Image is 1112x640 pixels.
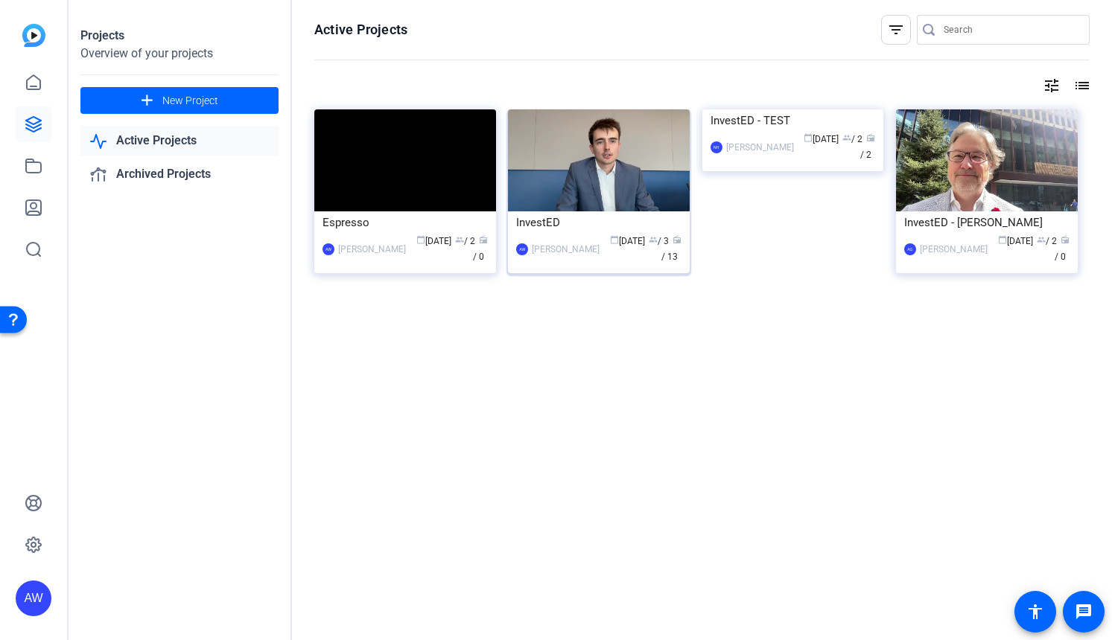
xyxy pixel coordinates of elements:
[516,211,682,234] div: InvestED
[338,242,406,257] div: [PERSON_NAME]
[887,21,905,39] mat-icon: filter_list
[860,134,875,160] span: / 2
[80,27,279,45] div: Projects
[673,235,682,244] span: radio
[1055,236,1070,262] span: / 0
[944,21,1078,39] input: Search
[80,159,279,190] a: Archived Projects
[455,236,475,246] span: / 2
[804,134,839,144] span: [DATE]
[1037,236,1057,246] span: / 2
[80,45,279,63] div: Overview of your projects
[866,133,875,142] span: radio
[998,235,1007,244] span: calendar_today
[1037,235,1046,244] span: group
[80,126,279,156] a: Active Projects
[323,211,488,234] div: Espresso
[1072,77,1090,95] mat-icon: list
[1075,603,1093,621] mat-icon: message
[711,141,722,153] div: NH
[80,87,279,114] button: New Project
[610,236,645,246] span: [DATE]
[904,243,916,255] div: AG
[479,235,488,244] span: radio
[711,109,876,132] div: InvestED - TEST
[610,235,619,244] span: calendar_today
[516,243,528,255] div: AW
[323,243,334,255] div: AW
[16,580,51,616] div: AW
[920,242,988,257] div: [PERSON_NAME]
[649,236,669,246] span: / 3
[726,140,794,155] div: [PERSON_NAME]
[22,24,45,47] img: blue-gradient.svg
[1026,603,1044,621] mat-icon: accessibility
[416,235,425,244] span: calendar_today
[473,236,488,262] span: / 0
[842,134,862,144] span: / 2
[162,93,218,109] span: New Project
[1061,235,1070,244] span: radio
[998,236,1033,246] span: [DATE]
[1043,77,1061,95] mat-icon: tune
[455,235,464,244] span: group
[138,92,156,110] mat-icon: add
[314,21,407,39] h1: Active Projects
[532,242,600,257] div: [PERSON_NAME]
[842,133,851,142] span: group
[416,236,451,246] span: [DATE]
[804,133,813,142] span: calendar_today
[904,211,1070,234] div: InvestED - [PERSON_NAME]
[649,235,658,244] span: group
